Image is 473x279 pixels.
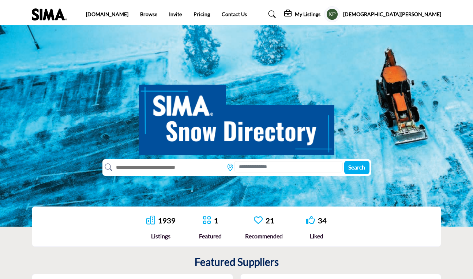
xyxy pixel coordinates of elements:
[254,216,263,226] a: Go to Recommended
[202,216,211,226] a: Go to Featured
[343,11,441,18] h5: [DEMOGRAPHIC_DATA][PERSON_NAME]
[324,6,340,22] button: Show hide supplier dropdown
[306,232,327,241] div: Liked
[169,11,182,17] a: Invite
[306,216,315,224] i: Go to Liked
[344,161,369,174] button: Search
[261,8,281,20] a: Search
[245,232,283,241] div: Recommended
[221,162,225,173] img: Rectangle%203585.svg
[146,232,176,241] div: Listings
[195,256,279,268] h2: Featured Suppliers
[199,232,222,241] div: Featured
[194,11,210,17] a: Pricing
[86,11,128,17] a: [DOMAIN_NAME]
[284,10,320,19] div: My Listings
[32,8,71,21] img: Site Logo
[158,216,176,225] a: 1939
[139,77,334,155] img: SIMA Snow Directory
[318,216,327,225] a: 34
[348,164,365,171] span: Search
[214,216,218,225] a: 1
[140,11,157,17] a: Browse
[222,11,247,17] a: Contact Us
[266,216,274,225] a: 21
[295,11,320,18] h5: My Listings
